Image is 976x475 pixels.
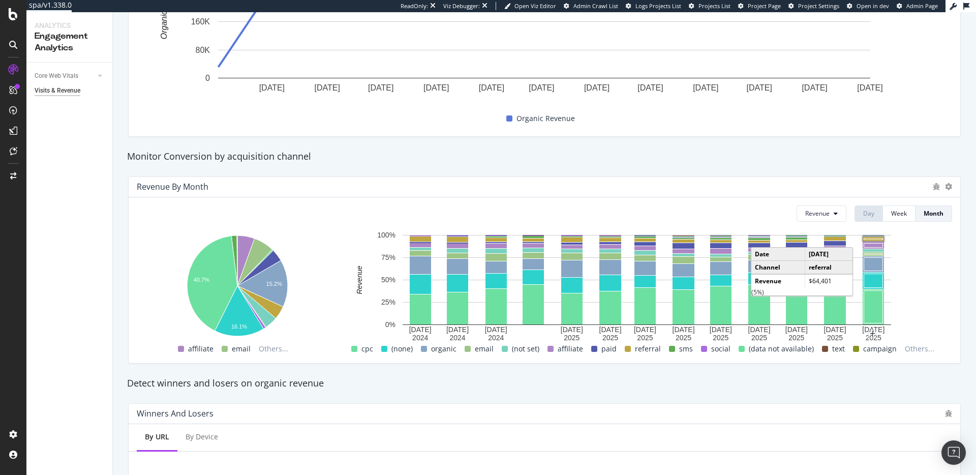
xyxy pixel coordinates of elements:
span: Open in dev [857,2,889,10]
span: email [475,343,494,355]
text: [DATE] [599,325,622,334]
div: Open Intercom Messenger [941,440,966,465]
a: Open Viz Editor [504,2,556,10]
text: [DATE] [748,325,771,334]
a: Logs Projects List [626,2,681,10]
div: Monitor Conversion by acquisition channel [122,150,967,163]
span: email [232,343,251,355]
span: organic [431,343,456,355]
text: [DATE] [479,83,504,92]
text: 2025 [713,334,728,342]
div: Core Web Vitals [35,71,78,81]
div: Month [924,209,943,218]
text: [DATE] [485,325,507,334]
text: 80K [196,46,210,54]
div: Analytics [35,20,104,31]
span: Logs Projects List [635,2,681,10]
svg: A chart. [137,230,338,342]
text: 0 [205,74,210,82]
a: Visits & Revenue [35,85,105,96]
text: 2025 [564,334,579,342]
text: [DATE] [785,325,808,334]
text: [DATE] [862,325,884,334]
text: 2025 [602,334,618,342]
text: 2025 [866,334,881,342]
div: Revenue by Month [137,182,208,192]
span: affiliate [188,343,213,355]
span: text [832,343,845,355]
div: Day [863,209,874,218]
a: Open in dev [847,2,889,10]
text: 16.1% [231,323,247,330]
button: Day [855,205,883,222]
div: bug [945,410,952,417]
span: Projects List [698,2,730,10]
a: Admin Crawl List [564,2,618,10]
a: Project Page [738,2,781,10]
text: 2025 [827,334,843,342]
div: Viz Debugger: [443,2,480,10]
span: Project Settings [798,2,839,10]
text: 2024 [488,334,504,342]
text: [DATE] [857,83,882,92]
text: [DATE] [824,325,846,334]
text: 100% [377,231,395,239]
text: Revenue [355,265,363,294]
text: 0% [385,320,395,329]
text: [DATE] [368,83,393,92]
span: Admin Page [906,2,938,10]
span: Admin Crawl List [573,2,618,10]
text: [DATE] [561,325,583,334]
text: [DATE] [529,83,554,92]
div: By Device [186,432,218,442]
text: 50% [381,276,395,284]
a: Project Settings [788,2,839,10]
text: 40.7% [194,277,209,283]
span: referral [635,343,661,355]
span: (data not available) [749,343,814,355]
text: [DATE] [693,83,718,92]
text: [DATE] [584,83,609,92]
text: 2025 [788,334,804,342]
span: campaign [863,343,897,355]
a: Core Web Vitals [35,71,95,81]
div: By URL [145,432,169,442]
text: 2025 [637,334,653,342]
text: [DATE] [747,83,772,92]
span: Organic Revenue [516,112,575,125]
text: [DATE] [259,83,285,92]
div: Engagement Analytics [35,31,104,54]
span: sms [679,343,693,355]
span: Others... [901,343,938,355]
div: Detect winners and losers on organic revenue [122,377,967,390]
text: 2024 [449,334,465,342]
a: Projects List [689,2,730,10]
span: paid [601,343,617,355]
text: 2025 [751,334,767,342]
text: 2024 [412,334,428,342]
span: cpc [361,343,373,355]
div: Week [891,209,907,218]
div: plus [868,330,876,338]
span: Others... [255,343,292,355]
span: affiliate [558,343,583,355]
text: 75% [381,253,395,261]
text: [DATE] [446,325,469,334]
text: [DATE] [409,325,432,334]
span: Revenue [805,209,830,218]
span: Project Page [748,2,781,10]
button: Month [916,205,952,222]
span: social [711,343,730,355]
text: 25% [381,298,395,306]
svg: A chart. [342,230,952,342]
text: [DATE] [423,83,449,92]
div: Visits & Revenue [35,85,80,96]
span: (not set) [512,343,539,355]
text: [DATE] [710,325,732,334]
text: 15.2% [266,281,282,287]
span: Open Viz Editor [514,2,556,10]
text: [DATE] [315,83,340,92]
div: Winners And Losers [137,408,213,419]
